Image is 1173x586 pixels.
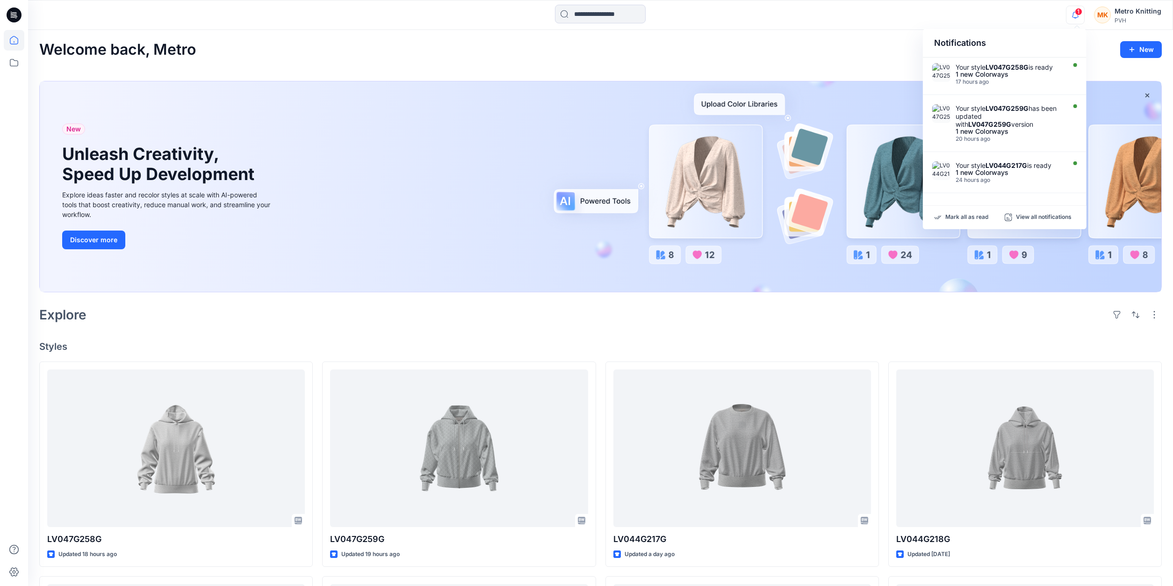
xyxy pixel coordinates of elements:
div: Metro Knitting [1115,6,1161,17]
h1: Unleash Creativity, Speed Up Development [62,144,259,184]
div: MK [1094,7,1111,23]
strong: LV047G259G [986,104,1029,112]
div: Explore ideas faster and recolor styles at scale with AI-powered tools that boost creativity, red... [62,190,273,219]
img: LV044G217G [932,161,951,180]
p: Mark all as read [945,213,988,222]
p: Updated 18 hours ago [58,550,117,559]
div: 1 new Colorways [956,169,1063,176]
strong: LV047G259G [968,120,1011,128]
div: Wednesday, August 13, 2025 12:24 [956,79,1063,85]
a: LV044G218G [896,369,1154,527]
a: LV047G259G [330,369,588,527]
img: LV047G259G [932,104,951,123]
p: View all notifications [1016,213,1072,222]
strong: LV047G258G [986,63,1029,71]
strong: LV044G217G [986,161,1027,169]
div: 1 new Colorways [956,71,1063,78]
div: 1 new Colorways [956,128,1063,135]
h2: Explore [39,307,86,322]
button: Discover more [62,231,125,249]
div: Wednesday, August 13, 2025 05:35 [956,177,1063,183]
p: LV044G218G [896,533,1154,546]
p: LV047G259G [330,533,588,546]
h4: Styles [39,341,1162,352]
div: Your style has been updated with version [956,104,1063,128]
button: New [1120,41,1162,58]
div: Your style is ready [956,161,1063,169]
p: Updated 19 hours ago [341,550,400,559]
div: PVH [1115,17,1161,24]
div: Wednesday, August 13, 2025 09:17 [956,136,1063,142]
a: Discover more [62,231,273,249]
p: LV044G217G [613,533,871,546]
a: LV044G217G [613,369,871,527]
p: Updated a day ago [625,550,675,559]
div: Notifications [923,29,1087,58]
img: LV047G258G [932,63,951,82]
span: New [66,123,81,135]
a: LV047G258G [47,369,305,527]
h2: Welcome back, Metro [39,41,196,58]
p: Updated [DATE] [907,550,950,559]
div: Your style is ready [956,63,1063,71]
p: LV047G258G [47,533,305,546]
span: 1 [1075,8,1082,15]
